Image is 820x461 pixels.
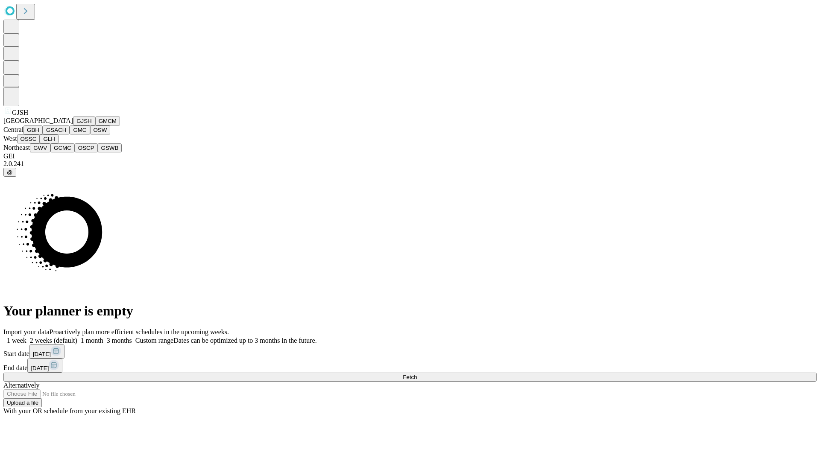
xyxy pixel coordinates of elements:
[73,117,95,125] button: GJSH
[7,337,26,344] span: 1 week
[40,134,58,143] button: GLH
[3,398,42,407] button: Upload a file
[3,160,817,168] div: 2.0.241
[7,169,13,175] span: @
[3,117,73,124] span: [GEOGRAPHIC_DATA]
[75,143,98,152] button: OSCP
[17,134,40,143] button: OSSC
[43,125,70,134] button: GSACH
[23,125,43,134] button: GBH
[27,359,62,373] button: [DATE]
[50,143,75,152] button: GCMC
[3,328,50,336] span: Import your data
[3,407,136,414] span: With your OR schedule from your existing EHR
[3,373,817,382] button: Fetch
[3,126,23,133] span: Central
[3,152,817,160] div: GEI
[90,125,111,134] button: OSW
[30,337,77,344] span: 2 weeks (default)
[95,117,120,125] button: GMCM
[173,337,316,344] span: Dates can be optimized up to 3 months in the future.
[107,337,132,344] span: 3 months
[31,365,49,371] span: [DATE]
[50,328,229,336] span: Proactively plan more efficient schedules in the upcoming weeks.
[3,303,817,319] h1: Your planner is empty
[12,109,28,116] span: GJSH
[33,351,51,357] span: [DATE]
[3,144,30,151] span: Northeast
[403,374,417,380] span: Fetch
[70,125,90,134] button: GMC
[30,143,50,152] button: GWV
[98,143,122,152] button: GSWB
[3,135,17,142] span: West
[81,337,103,344] span: 1 month
[29,344,64,359] button: [DATE]
[3,359,817,373] div: End date
[3,344,817,359] div: Start date
[3,382,39,389] span: Alternatively
[135,337,173,344] span: Custom range
[3,168,16,177] button: @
